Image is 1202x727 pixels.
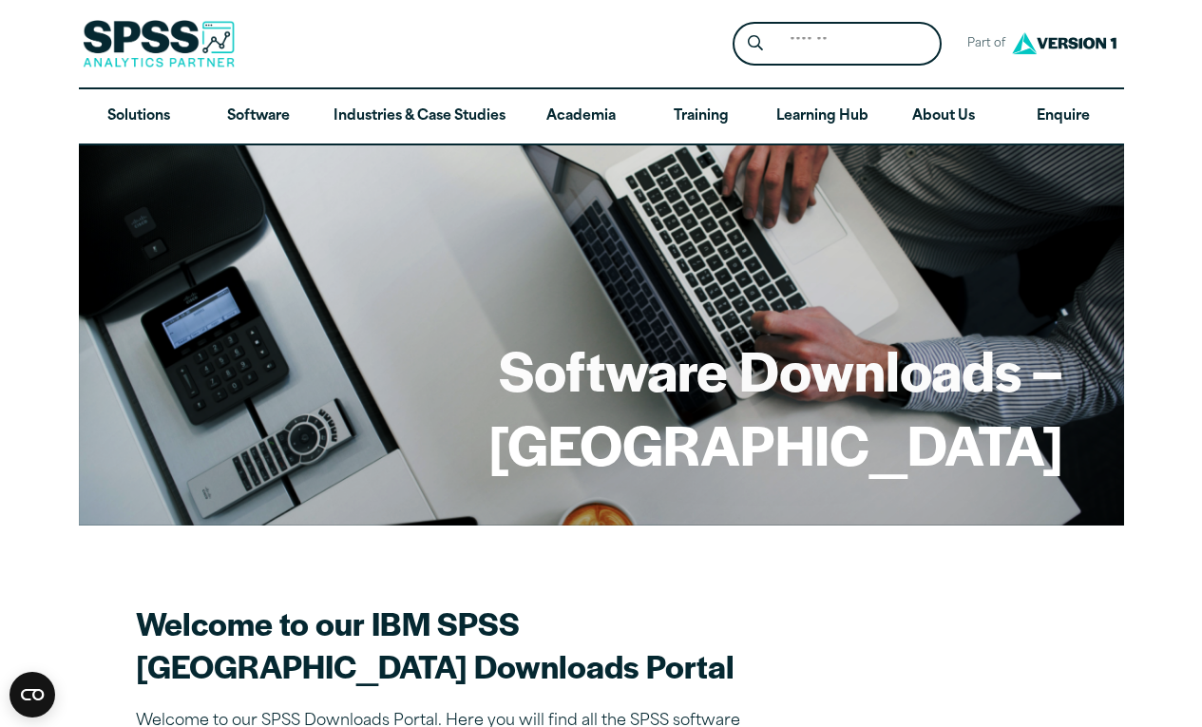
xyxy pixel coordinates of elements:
a: Training [640,89,760,144]
h1: Software Downloads – [GEOGRAPHIC_DATA] [140,333,1063,480]
img: SPSS Analytics Partner [83,20,235,67]
a: Academia [521,89,640,144]
a: About Us [884,89,1003,144]
button: Open CMP widget [10,672,55,717]
form: Site Header Search Form [733,22,942,67]
a: Enquire [1003,89,1123,144]
a: Learning Hub [761,89,884,144]
a: Solutions [79,89,199,144]
h2: Welcome to our IBM SPSS [GEOGRAPHIC_DATA] Downloads Portal [136,602,801,687]
nav: Desktop version of site main menu [79,89,1124,144]
a: Industries & Case Studies [318,89,521,144]
a: Software [199,89,318,144]
button: Search magnifying glass icon [737,27,773,62]
span: Part of [957,30,1007,58]
img: Version1 Logo [1007,26,1121,61]
svg: Search magnifying glass icon [748,35,763,51]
